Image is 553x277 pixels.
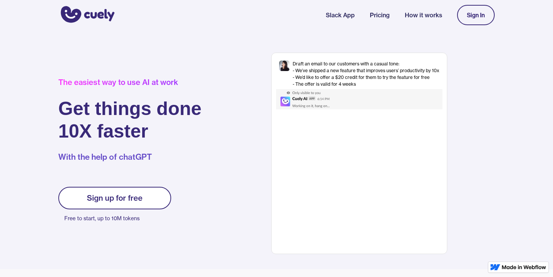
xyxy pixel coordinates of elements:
[405,11,442,20] a: How it works
[87,194,143,203] div: Sign up for free
[326,11,355,20] a: Slack App
[64,213,171,224] p: Free to start, up to 10M tokens
[58,187,171,209] a: Sign up for free
[502,265,546,269] img: Made in Webflow
[58,151,202,163] p: With the help of chatGPT
[58,97,202,142] h1: Get things done 10X faster
[467,12,485,18] div: Sign In
[370,11,390,20] a: Pricing
[457,5,495,25] a: Sign In
[58,1,115,29] a: home
[293,61,439,88] div: Draft an email to our customers with a casual tone: - We’ve shipped a new feature that improves u...
[58,78,202,87] div: The easiest way to use AI at work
